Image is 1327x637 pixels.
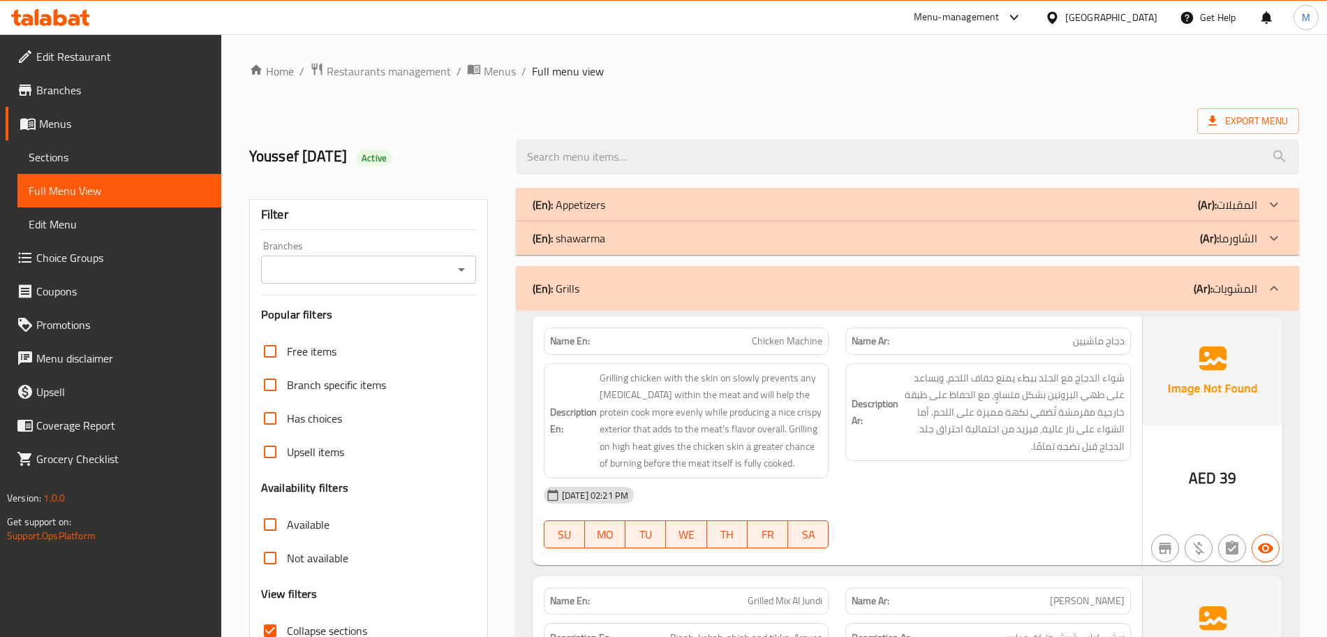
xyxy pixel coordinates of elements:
[36,350,210,367] span: Menu disclaimer
[6,274,221,308] a: Coupons
[6,342,221,375] a: Menu disclaimer
[600,369,823,472] span: Grilling chicken with the skin on slowly prevents any dryness within the meat and will help the p...
[901,369,1125,455] span: شواء الدجاج مع الجلد ببطء يمنع جفاف اللحم، ويساعد على طهي البروتين بشكل متساوٍ، مع الحفاظ على طبق...
[327,63,451,80] span: Restaurants management
[356,149,392,166] div: Active
[852,594,889,608] strong: Name Ar:
[261,480,348,496] h3: Availability filters
[36,316,210,333] span: Promotions
[556,489,634,502] span: [DATE] 02:21 PM
[1073,334,1125,349] span: دجاج ماشيين
[591,525,620,545] span: MO
[748,520,788,548] button: FR
[666,520,706,548] button: WE
[36,249,210,266] span: Choice Groups
[1185,534,1213,562] button: Purchased item
[249,62,1299,80] nav: breadcrumb
[631,525,660,545] span: TU
[249,146,499,167] h2: Youssef [DATE]
[484,63,516,80] span: Menus
[533,278,553,299] b: (En):
[1252,534,1280,562] button: Available
[852,395,898,430] strong: Description Ar:
[1200,230,1257,247] p: الشاورما
[17,140,221,174] a: Sections
[1189,464,1216,492] span: AED
[287,343,336,360] span: Free items
[748,594,822,608] span: Grilled Mix Al Jundi
[452,260,471,279] button: Open
[36,283,210,300] span: Coupons
[287,410,342,427] span: Has choices
[29,216,210,233] span: Edit Menu
[550,525,579,545] span: SU
[544,520,585,548] button: SU
[1197,108,1299,134] span: Export Menu
[6,409,221,442] a: Coverage Report
[7,489,41,507] span: Version:
[299,63,304,80] li: /
[6,40,221,73] a: Edit Restaurant
[249,63,294,80] a: Home
[533,280,579,297] p: Grills
[550,404,597,438] strong: Description En:
[261,200,476,230] div: Filter
[516,221,1299,255] div: (En): shawarma(Ar):الشاورما
[1219,464,1236,492] span: 39
[6,375,221,409] a: Upsell
[29,149,210,166] span: Sections
[310,62,451,80] a: Restaurants management
[533,228,553,249] b: (En):
[672,525,701,545] span: WE
[457,63,461,80] li: /
[794,525,823,545] span: SA
[1208,112,1288,130] span: Export Menu
[550,594,590,608] strong: Name En:
[261,307,476,323] h3: Popular filters
[6,442,221,476] a: Grocery Checklist
[36,451,210,467] span: Grocery Checklist
[516,139,1299,175] input: search
[852,334,889,349] strong: Name Ar:
[533,194,553,215] b: (En):
[1050,594,1125,608] span: [PERSON_NAME]
[17,174,221,207] a: Full Menu View
[521,63,526,80] li: /
[287,376,386,393] span: Branch specific items
[36,417,210,434] span: Coverage Report
[261,586,318,602] h3: View filters
[753,525,783,545] span: FR
[1194,278,1213,299] b: (Ar):
[29,182,210,199] span: Full Menu View
[752,334,822,349] span: Chicken Machine
[1198,196,1257,213] p: المقبلات
[1151,534,1179,562] button: Not branch specific item
[6,107,221,140] a: Menus
[1302,10,1310,25] span: M
[6,241,221,274] a: Choice Groups
[1194,280,1257,297] p: المشويات
[287,444,344,460] span: Upsell items
[1065,10,1157,25] div: [GEOGRAPHIC_DATA]
[287,516,329,533] span: Available
[36,48,210,65] span: Edit Restaurant
[625,520,666,548] button: TU
[516,266,1299,311] div: (En): Grills(Ar):المشويات
[914,9,1000,26] div: Menu-management
[585,520,625,548] button: MO
[39,115,210,132] span: Menus
[550,334,590,349] strong: Name En:
[43,489,65,507] span: 1.0.0
[788,520,829,548] button: SA
[532,63,604,80] span: Full menu view
[287,550,348,566] span: Not available
[713,525,742,545] span: TH
[1198,194,1217,215] b: (Ar):
[356,152,392,165] span: Active
[6,73,221,107] a: Branches
[7,513,71,531] span: Get support on:
[707,520,748,548] button: TH
[17,207,221,241] a: Edit Menu
[1200,228,1219,249] b: (Ar):
[467,62,516,80] a: Menus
